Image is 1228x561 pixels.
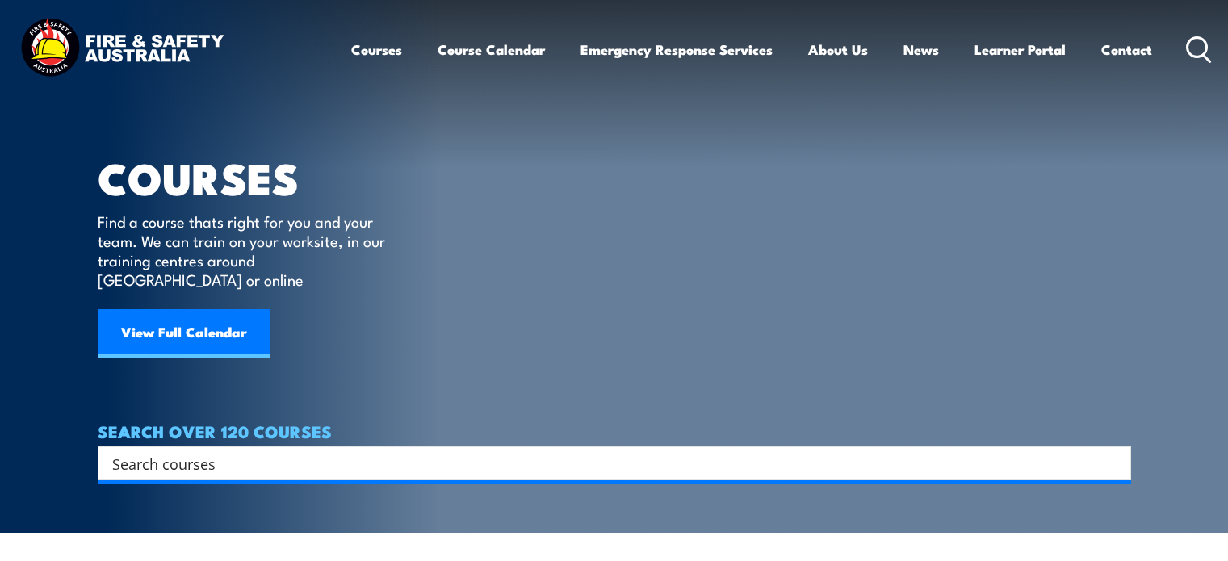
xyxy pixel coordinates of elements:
[903,28,939,71] a: News
[1101,28,1152,71] a: Contact
[98,211,392,289] p: Find a course thats right for you and your team. We can train on your worksite, in our training c...
[98,158,409,196] h1: COURSES
[1103,452,1125,475] button: Search magnifier button
[98,309,270,358] a: View Full Calendar
[112,451,1096,475] input: Search input
[98,422,1131,440] h4: SEARCH OVER 120 COURSES
[974,28,1066,71] a: Learner Portal
[351,28,402,71] a: Courses
[438,28,545,71] a: Course Calendar
[580,28,773,71] a: Emergency Response Services
[808,28,868,71] a: About Us
[115,452,1099,475] form: Search form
